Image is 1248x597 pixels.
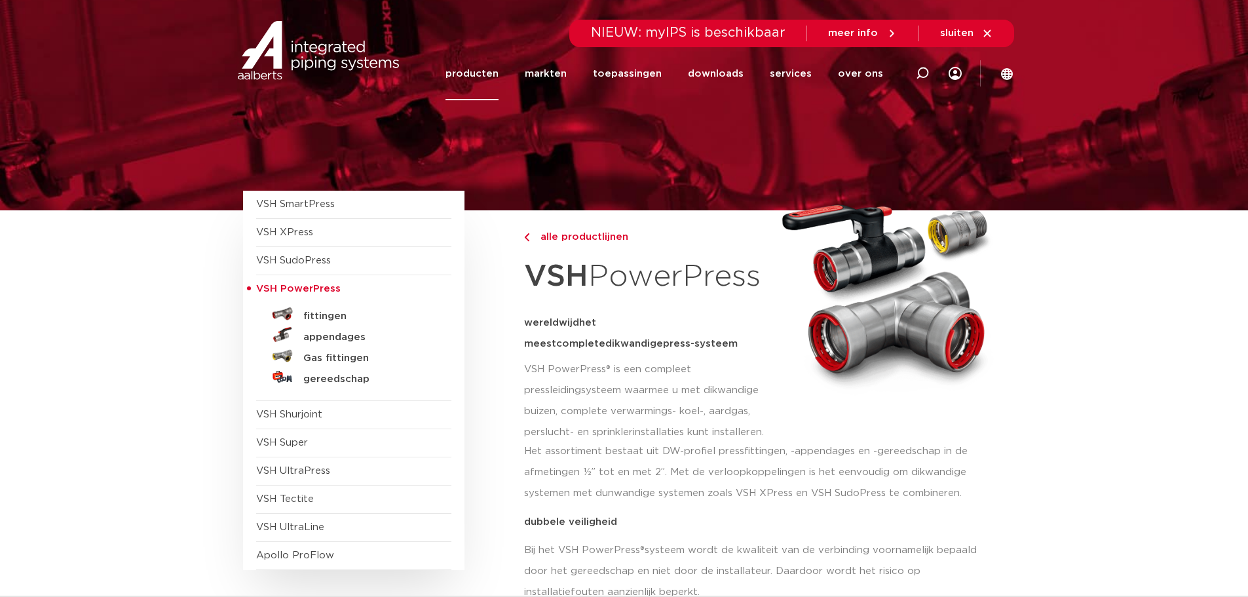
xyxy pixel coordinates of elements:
[256,345,451,366] a: Gas fittingen
[256,284,341,294] span: VSH PowerPress
[524,359,770,443] p: VSH PowerPress® is een compleet pressleidingsysteem waarmee u met dikwandige buizen, complete ver...
[256,550,334,560] a: Apollo ProFlow
[524,233,529,242] img: chevron-right.svg
[605,339,663,349] span: dikwandige
[524,517,997,527] p: dubbele veiligheid
[303,374,433,385] h5: gereedschap
[256,199,335,209] a: VSH SmartPress
[533,232,628,242] span: alle productlijnen
[256,410,322,419] a: VSH Shurjoint
[524,229,770,245] a: alle productlijnen
[556,339,605,349] span: complete
[640,545,645,555] span: ®
[828,28,898,39] a: meer info
[256,324,451,345] a: appendages
[591,26,785,39] span: NIEUW: myIPS is beschikbaar
[828,28,878,38] span: meer info
[688,47,744,100] a: downloads
[593,47,662,100] a: toepassingen
[256,466,330,476] a: VSH UltraPress
[525,47,567,100] a: markten
[524,545,640,555] span: Bij het VSH PowerPress
[256,366,451,387] a: gereedschap
[256,256,331,265] a: VSH SudoPress
[303,311,433,322] h5: fittingen
[524,318,596,349] span: het meest
[524,261,588,292] strong: VSH
[303,332,433,343] h5: appendages
[770,47,812,100] a: services
[256,303,451,324] a: fittingen
[303,353,433,364] h5: Gas fittingen
[940,28,974,38] span: sluiten
[838,47,883,100] a: over ons
[256,438,308,448] a: VSH Super
[256,227,313,237] a: VSH XPress
[524,441,997,504] p: Het assortiment bestaat uit DW-profiel pressfittingen, -appendages en -gereedschap in de afmeting...
[256,494,314,504] a: VSH Tectite
[524,318,579,328] span: wereldwijd
[524,252,770,302] h1: PowerPress
[524,545,977,597] span: systeem wordt de kwaliteit van de verbinding voornamelijk bepaald door het gereedschap en niet do...
[949,47,962,100] div: my IPS
[445,47,883,100] nav: Menu
[256,522,324,532] a: VSH UltraLine
[940,28,993,39] a: sluiten
[663,339,738,349] span: press-systeem
[445,47,499,100] a: producten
